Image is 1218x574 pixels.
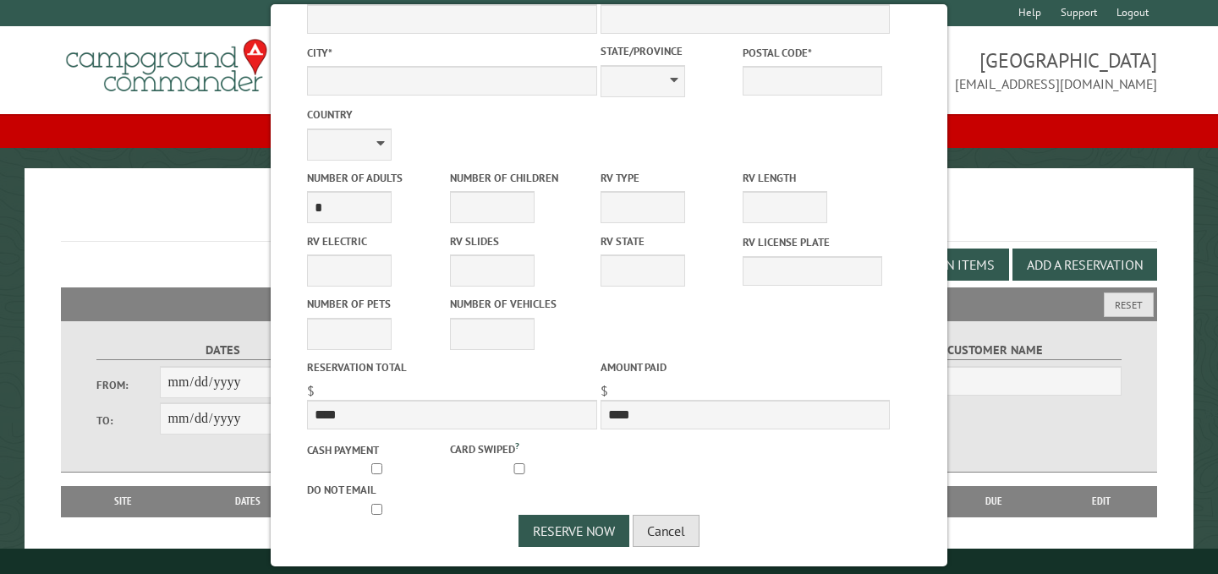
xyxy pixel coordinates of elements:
label: Postal Code [743,45,881,61]
label: RV Slides [450,233,589,249]
label: City [307,45,597,61]
th: Edit [1045,486,1157,517]
label: State/Province [601,43,739,59]
label: Cash payment [307,442,446,458]
th: Due [942,486,1046,517]
label: Number of Vehicles [450,296,589,312]
h1: Reservations [61,195,1157,242]
label: Reservation Total [307,359,597,375]
label: RV License Plate [743,234,881,250]
label: Do not email [307,482,446,498]
label: Country [307,107,597,123]
label: To: [96,413,160,429]
button: Cancel [633,515,700,547]
label: RV Length [743,170,881,186]
label: Amount paid [601,359,891,375]
label: Card swiped [450,439,589,457]
th: Dates [177,486,318,517]
label: Dates [96,341,348,360]
label: Number of Pets [307,296,446,312]
label: From: [96,377,160,393]
label: Customer Name [870,341,1122,360]
label: RV State [601,233,739,249]
label: RV Type [601,170,739,186]
button: Add a Reservation [1012,249,1157,281]
img: Campground Commander [61,33,272,99]
label: Number of Children [450,170,589,186]
label: Number of Adults [307,170,446,186]
button: Reset [1104,292,1154,317]
label: RV Electric [307,233,446,249]
button: Reserve Now [518,515,629,547]
span: $ [601,382,608,399]
h2: Filters [61,287,1157,320]
th: Site [69,486,177,517]
span: $ [307,382,315,399]
a: ? [515,440,519,451]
